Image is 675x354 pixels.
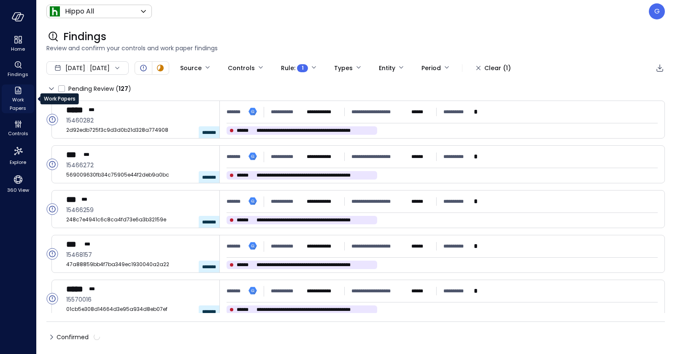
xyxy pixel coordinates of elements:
[66,126,213,134] span: 2d92edb725f3c9d3d0b21d328a774908
[66,171,213,179] span: 569009630fb34c75905e44f2deb9a0bc
[649,3,665,19] div: Guy
[2,172,34,195] div: 360 View
[66,250,213,259] span: 15468157
[46,293,58,305] div: Open
[63,30,106,44] span: Findings
[66,215,213,224] span: 248c7e4941c6c8ca4fd73e6a3b32159e
[302,64,304,72] span: 1
[2,144,34,167] div: Explore
[46,44,665,53] span: Review and confirm your controls and work paper findings
[116,84,131,93] div: ( )
[155,63,165,73] div: In Progress
[46,114,58,125] div: Open
[66,161,213,170] span: 15466272
[65,6,94,16] p: Hippo All
[66,305,213,313] span: 01cb5e308d14664d3e95a934d8eb07ef
[180,61,202,75] div: Source
[2,84,34,113] div: Work Papers
[40,93,79,104] div: Work Papers
[10,158,26,166] span: Explore
[655,63,665,74] div: Export to CSV
[7,186,29,194] span: 360 View
[119,84,128,93] span: 127
[66,260,213,269] span: 47a88859bb4f7ba349ec1930040a2a22
[66,205,213,215] span: 15466259
[65,63,85,73] span: [DATE]
[66,295,213,304] span: 15570016
[8,70,28,79] span: Findings
[654,6,660,16] p: G
[379,61,395,75] div: Entity
[2,34,34,54] div: Home
[11,45,25,53] span: Home
[484,63,511,74] div: Clear (1)
[421,61,441,75] div: Period
[5,95,31,112] span: Work Papers
[281,61,308,75] div: Rule :
[469,61,518,75] button: Clear (1)
[46,158,58,170] div: Open
[46,248,58,260] div: Open
[66,116,213,125] span: 15460282
[50,6,60,16] img: Icon
[2,59,34,79] div: Findings
[334,61,353,75] div: Types
[2,118,34,139] div: Controls
[68,82,131,95] span: Pending Review
[94,334,100,340] span: calculating...
[8,129,28,138] span: Controls
[138,63,148,73] div: Open
[46,203,58,215] div: Open
[228,61,255,75] div: Controls
[57,330,100,344] span: Confirmed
